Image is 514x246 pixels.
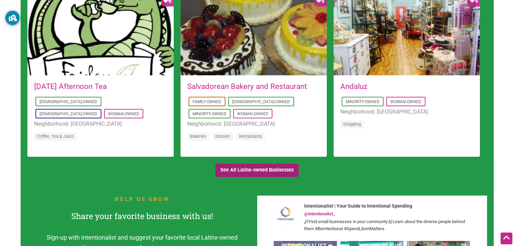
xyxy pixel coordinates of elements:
div: Scroll Back to Top [500,233,512,244]
a: [DEMOGRAPHIC_DATA]-Owned [232,99,290,104]
a: Bakeries [190,134,206,139]
a: @intentionalist_ [304,211,335,216]
img: @intentionalist_ [274,203,297,226]
a: Shopping [343,122,361,127]
a: Woman-Owned [108,112,139,116]
a: Woman-Owned [390,99,421,104]
h1: Share your favorite business with us! [44,211,241,222]
a: Restaurants [239,134,262,139]
img: 🔎 [304,219,309,224]
a: See All Latinx-owned Businesses [215,163,299,177]
a: Coffee, Tea & Juice [37,134,74,139]
a: Woman-Owned [237,112,268,116]
a: Dessert [215,134,230,139]
a: [DEMOGRAPHIC_DATA]-Owned [40,112,97,116]
li: Neighborhood: [GEOGRAPHIC_DATA] [340,107,473,116]
a: Family-Owned [193,99,221,104]
div: Find small businesses in your community Learn about the diverse people behind them #BeIntentional... [304,218,470,233]
h2: HELP US GROW [44,195,241,205]
a: Andaluz [340,82,367,91]
button: GoGuardian Privacy Information [5,11,20,25]
li: Neighborhood: [GEOGRAPHIC_DATA] [187,120,320,128]
a: [DATE] Afternoon Tea [34,82,107,91]
img: 👋🏽 [388,219,392,224]
li: Neighborhood: [GEOGRAPHIC_DATA] [34,120,167,128]
a: Salvadorean Bakery and Restaurant [187,82,307,91]
a: [DEMOGRAPHIC_DATA]-Owned [40,99,97,104]
a: Minority-Owned [193,112,226,116]
h5: Intentionalist | Your Guide to Intentional Spending [304,203,470,210]
a: Minority-Owned [346,99,380,104]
